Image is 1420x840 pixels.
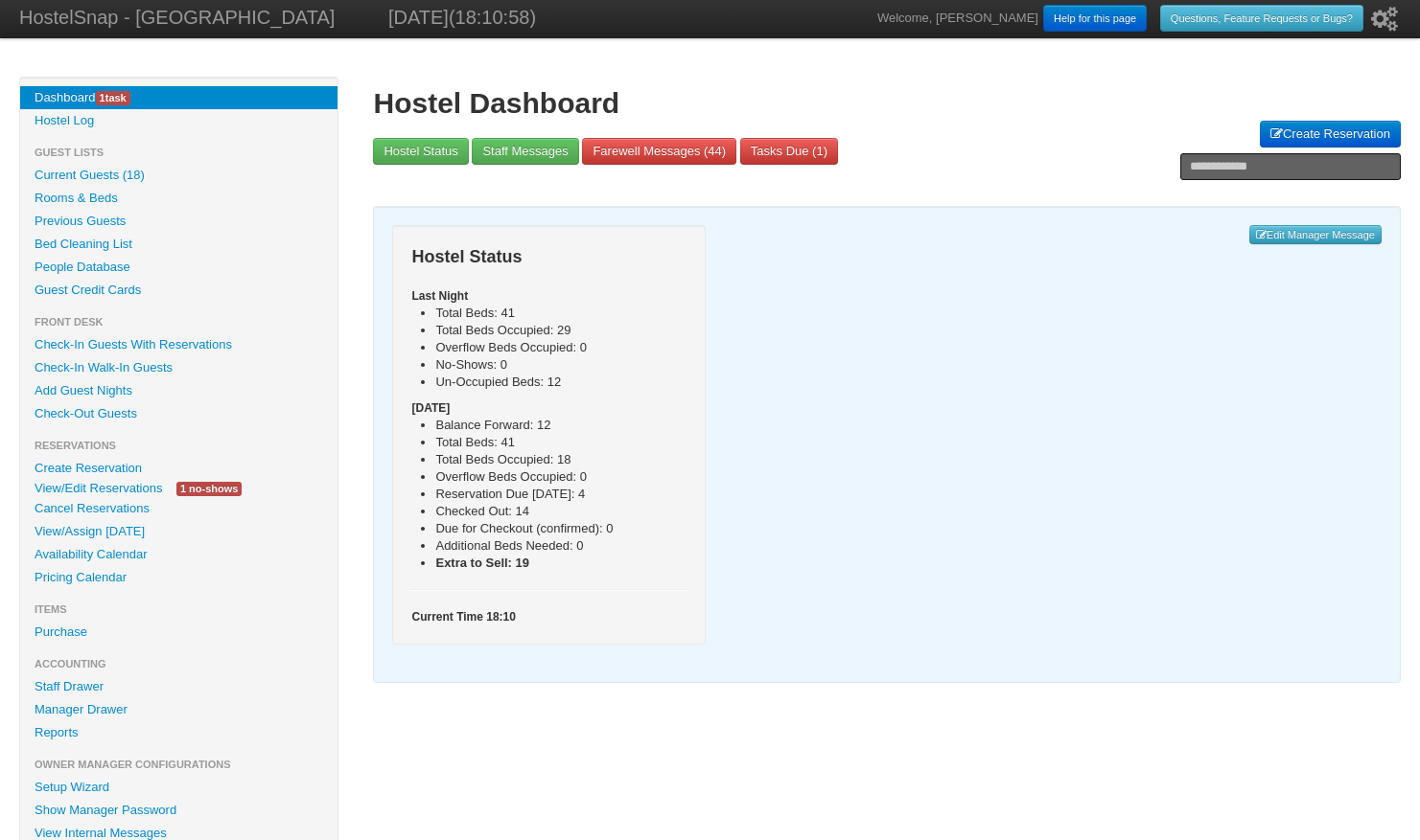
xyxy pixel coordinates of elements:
[411,287,686,305] h5: Last Night
[411,244,686,270] h3: Hostel Status
[20,675,338,698] a: Staff Drawer
[20,543,338,566] a: Availability Calendar
[1160,5,1363,32] a: Questions, Feature Requests or Bugs?
[162,478,256,498] a: 1 no-shows
[20,621,338,644] a: Purchase
[435,451,686,468] li: Total Beds Occupied: 18
[1371,7,1398,32] i: Setup Wizard
[435,556,529,570] b: Extra to Sell: 19
[20,402,338,425] a: Check-Out Guests
[435,468,686,486] li: Overflow Beds Occupied: 0
[411,608,686,625] h5: Current Time 18:10
[20,256,338,279] a: People Database
[435,520,686,537] li: Due for Checkout (confirmed): 0
[435,322,686,339] li: Total Beds Occupied: 29
[20,457,338,480] a: Create Reservation
[20,187,338,210] a: Rooms & Beds
[373,138,468,165] a: Hostel Status
[435,486,686,503] li: Reservation Due [DATE]: 4
[20,497,338,520] a: Cancel Reservations
[449,7,536,28] span: (18:10:58)
[20,356,338,379] a: Check-In Walk-In Guests
[472,138,578,165] a: Staff Messages
[96,91,130,105] span: task
[20,776,338,799] a: Setup Wizard
[708,144,721,158] span: 44
[20,566,338,589] a: Pricing Calendar
[20,141,338,164] li: Guest Lists
[20,721,338,744] a: Reports
[435,339,686,356] li: Overflow Beds Occupied: 0
[1260,121,1401,148] a: Create Reservation
[20,698,338,721] a: Manager Drawer
[435,356,686,374] li: No-Shows: 0
[435,537,686,555] li: Additional Beds Needed: 0
[435,503,686,520] li: Checked Out: 14
[20,379,338,402] a: Add Guest Nights
[1043,5,1147,32] a: Help for this page
[435,305,686,322] li: Total Beds: 41
[20,652,338,675] li: Accounting
[816,144,823,158] span: 1
[20,109,338,132] a: Hostel Log
[20,799,338,822] a: Show Manager Password
[373,86,1401,121] h1: Hostel Dashboard
[20,520,338,543] a: View/Assign [DATE]
[740,138,838,165] a: Tasks Due (1)
[411,399,686,417] h5: [DATE]
[20,753,338,776] li: Owner Manager Configurations
[20,233,338,256] a: Bed Cleaning List
[1249,225,1382,244] a: Edit Manager Message
[435,434,686,451] li: Total Beds: 41
[582,138,736,165] a: Farewell Messages (44)
[20,333,338,356] a: Check-In Guests With Reservations
[100,92,105,103] span: 1
[20,598,338,621] li: Items
[20,279,338,302] a: Guest Credit Cards
[435,417,686,434] li: Balance Forward: 12
[20,310,338,333] li: Front Desk
[435,374,686,391] li: Un-Occupied Beds: 12
[20,478,176,498] a: View/Edit Reservations
[20,86,338,109] a: Dashboard1task
[20,434,338,457] li: Reservations
[20,210,338,233] a: Previous Guests
[176,482,242,496] span: 1 no-shows
[20,164,338,187] a: Current Guests (18)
